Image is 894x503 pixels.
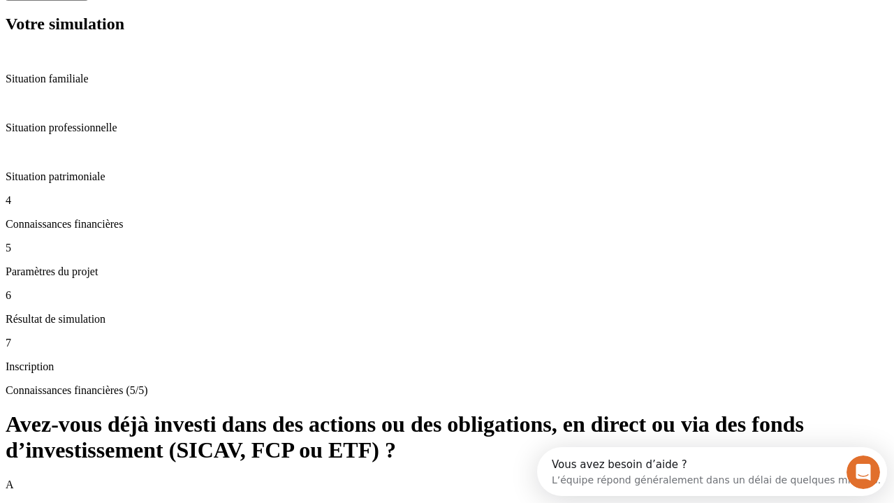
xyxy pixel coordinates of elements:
p: 4 [6,194,888,207]
p: Situation patrimoniale [6,170,888,183]
p: 7 [6,337,888,349]
p: A [6,479,888,491]
div: L’équipe répond généralement dans un délai de quelques minutes. [15,23,344,38]
p: Inscription [6,360,888,373]
h2: Votre simulation [6,15,888,34]
p: Situation professionnelle [6,122,888,134]
p: 6 [6,289,888,302]
p: Connaissances financières [6,218,888,231]
p: Résultat de simulation [6,313,888,326]
div: Vous avez besoin d’aide ? [15,12,344,23]
p: Situation familiale [6,73,888,85]
p: Paramètres du projet [6,265,888,278]
iframe: Intercom live chat [847,455,880,489]
div: Ouvrir le Messenger Intercom [6,6,385,44]
p: 5 [6,242,888,254]
iframe: Intercom live chat discovery launcher [537,447,887,496]
h1: Avez-vous déjà investi dans des actions ou des obligations, en direct ou via des fonds d’investis... [6,411,888,463]
p: Connaissances financières (5/5) [6,384,888,397]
